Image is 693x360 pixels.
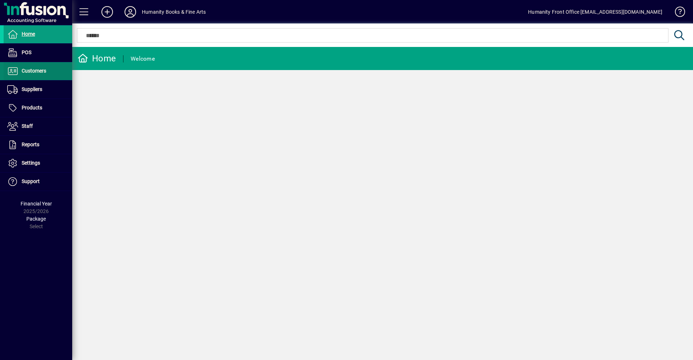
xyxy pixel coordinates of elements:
span: Package [26,216,46,222]
a: Settings [4,154,72,172]
a: Products [4,99,72,117]
button: Profile [119,5,142,18]
span: Suppliers [22,86,42,92]
div: Home [78,53,116,64]
a: Suppliers [4,81,72,99]
a: Staff [4,117,72,135]
a: Customers [4,62,72,80]
a: Knowledge Base [670,1,684,25]
span: Products [22,105,42,110]
span: Reports [22,142,39,147]
button: Add [96,5,119,18]
a: Support [4,173,72,191]
div: Welcome [131,53,155,65]
span: Home [22,31,35,37]
span: Staff [22,123,33,129]
a: POS [4,44,72,62]
div: Humanity Front Office [EMAIL_ADDRESS][DOMAIN_NAME] [528,6,662,18]
span: Settings [22,160,40,166]
div: Humanity Books & Fine Arts [142,6,206,18]
span: Financial Year [21,201,52,207]
span: Support [22,178,40,184]
a: Reports [4,136,72,154]
span: Customers [22,68,46,74]
span: POS [22,49,31,55]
